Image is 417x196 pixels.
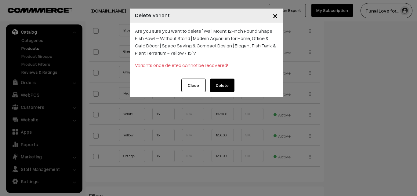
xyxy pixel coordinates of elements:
p: Variants once deleted cannot be recovered! [135,61,278,69]
h4: Delete Variant [135,11,170,19]
button: Delete [210,79,234,92]
p: Are you sure you want to delete "Wall Mount 12-inch Round Shape Fish Bowl – Without Stand | Moder... [135,27,278,57]
span: × [273,10,278,21]
button: Close [268,6,283,25]
button: Close [181,79,206,92]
